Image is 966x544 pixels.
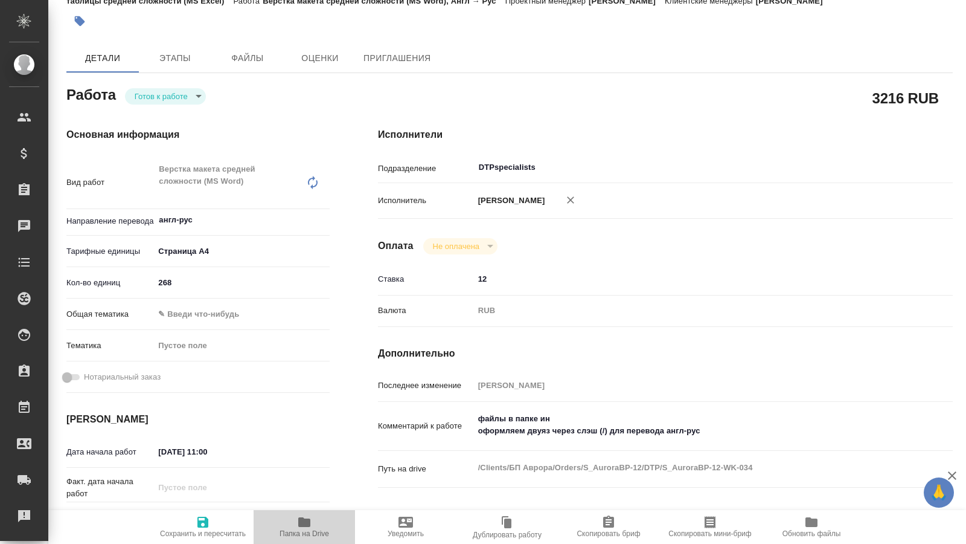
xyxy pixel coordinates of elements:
p: Факт. дата начала работ [66,476,154,500]
button: Сохранить и пересчитать [152,510,254,544]
span: Приглашения [363,51,431,66]
input: ✎ Введи что-нибудь [154,443,260,461]
h2: 3216 RUB [872,88,939,108]
p: Ставка [378,273,474,285]
button: Дублировать работу [456,510,558,544]
div: ✎ Введи что-нибудь [154,304,330,325]
span: Нотариальный заказ [84,371,161,383]
p: Вид работ [66,176,154,189]
p: Исполнитель [378,195,474,207]
h4: Оплата [378,239,414,253]
div: Готов к работе [423,238,497,254]
p: Дата начала работ [66,446,154,458]
p: Валюта [378,305,474,317]
button: Open [898,166,901,169]
span: Сохранить и пересчитать [160,529,246,538]
h4: Основная информация [66,128,330,142]
p: Тематика [66,340,154,352]
h4: [PERSON_NAME] [66,412,330,427]
input: ✎ Введи что-нибудь [474,270,905,288]
span: Уведомить [388,529,424,538]
span: 🙏 [929,480,949,505]
button: Удалить исполнителя [557,187,584,213]
span: Этапы [146,51,204,66]
span: Дублировать работу [473,531,542,539]
button: Добавить тэг [66,8,93,34]
input: ✎ Введи что-нибудь [154,274,330,291]
button: Скопировать мини-бриф [659,510,761,544]
textarea: файлы в папке ин оформляем двуяз через слэш (/) для перевода англ-рус [474,409,905,441]
div: RUB [474,300,905,321]
div: ✎ Введи что-нибудь [158,308,315,320]
span: Скопировать бриф [577,529,640,538]
h2: Работа [66,83,116,105]
span: Оценки [291,51,349,66]
span: Папка на Drive [280,529,329,538]
input: Пустое поле [154,479,260,496]
div: Страница А4 [154,241,330,262]
p: Тарифные единицы [66,245,154,257]
div: Пустое поле [154,335,330,356]
button: Уведомить [355,510,456,544]
span: Скопировать мини-бриф [668,529,751,538]
button: Не оплачена [429,241,483,251]
p: Подразделение [378,163,474,175]
button: Open [323,219,325,221]
p: Путь на drive [378,463,474,475]
p: Последнее изменение [378,380,474,392]
button: 🙏 [924,478,954,508]
div: Пустое поле [158,340,315,352]
p: Срок завершения работ [66,507,154,531]
span: Обновить файлы [782,529,841,538]
button: Готов к работе [131,91,191,102]
span: Детали [74,51,132,66]
p: Кол-во единиц [66,277,154,289]
p: Комментарий к работе [378,420,474,432]
p: Направление перевода [66,215,154,227]
button: Папка на Drive [254,510,355,544]
span: Файлы [219,51,277,66]
textarea: /Clients/БП Аврора/Orders/S_AuroraBP-12/DTP/S_AuroraBP-12-WK-034 [474,458,905,478]
div: Готов к работе [125,88,206,105]
p: [PERSON_NAME] [474,195,545,207]
h4: Дополнительно [378,346,953,361]
button: Скопировать бриф [558,510,659,544]
h4: Исполнители [378,128,953,142]
p: Общая тематика [66,308,154,320]
input: Пустое поле [474,377,905,394]
button: Обновить файлы [761,510,862,544]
